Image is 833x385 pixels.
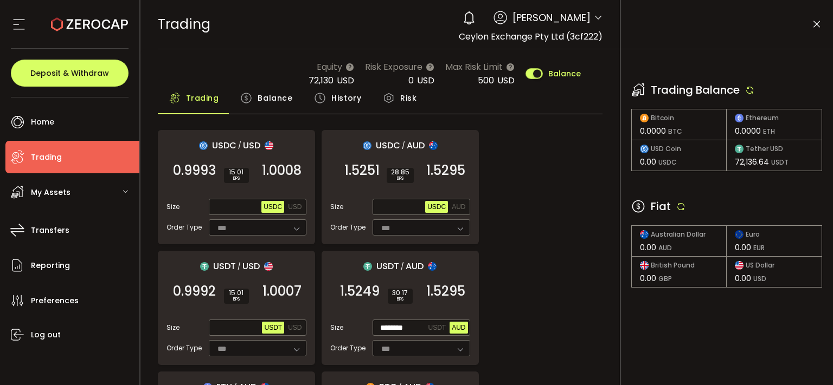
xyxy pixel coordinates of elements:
[309,74,334,87] span: 72,130
[228,296,245,303] i: BPS
[735,273,751,284] span: 0.00
[753,274,766,283] span: USD
[392,290,408,296] span: 30.17
[753,243,765,252] span: EUR
[158,15,210,34] span: Trading
[391,169,409,175] span: 28.85
[262,286,302,297] span: 1.0007
[452,324,465,331] span: AUD
[166,323,180,332] span: Size
[199,141,208,150] img: usdc_portfolio.svg
[31,327,61,343] span: Log out
[330,202,343,212] span: Size
[417,74,434,87] span: USD
[264,262,273,271] img: usd_portfolio.svg
[445,60,503,74] span: Max Risk Limit
[401,262,404,271] em: /
[166,223,202,232] span: Order Type
[426,286,465,297] span: 1.5295
[228,175,245,182] i: BPS
[288,324,302,331] span: USD
[31,293,79,309] span: Preferences
[31,258,70,273] span: Reporting
[166,202,180,212] span: Size
[258,87,292,109] span: Balance
[31,185,71,200] span: My Assets
[651,82,740,98] span: Trading Balance
[166,343,202,353] span: Order Type
[400,87,416,109] span: Risk
[238,141,241,151] em: /
[31,149,62,165] span: Trading
[363,262,372,271] img: usdt_portfolio.svg
[330,323,343,332] span: Size
[264,324,282,331] span: USDT
[173,286,216,297] span: 0.9992
[427,203,446,211] span: USDC
[651,146,681,152] span: USD Coin
[640,273,656,284] span: 0.00
[391,175,409,182] i: BPS
[735,126,761,136] span: 0.0000
[264,203,282,211] span: USDC
[651,231,706,238] span: Australian Dollar
[31,114,54,130] span: Home
[406,259,424,273] span: AUD
[344,165,380,176] span: 1.5251
[450,322,467,334] button: AUD
[265,141,273,150] img: usd_portfolio.svg
[242,259,260,273] span: USD
[30,69,109,77] span: Deposit & Withdraw
[428,262,437,271] img: aud_portfolio.svg
[392,296,408,303] i: BPS
[746,262,774,269] span: US Dollar
[286,201,304,213] button: USD
[429,141,438,150] img: aud_portfolio.svg
[200,262,209,271] img: usdt_portfolio.svg
[512,10,591,25] span: [PERSON_NAME]
[407,139,425,152] span: AUD
[735,242,751,253] span: 0.00
[779,333,833,385] iframe: Chat Widget
[262,322,284,334] button: USDT
[376,139,400,152] span: USDC
[286,322,304,334] button: USD
[213,259,236,273] span: USDT
[426,165,465,176] span: 1.5295
[459,30,603,43] span: Ceylon Exchange Pty Ltd (3cf222)
[450,201,467,213] button: AUD
[365,60,422,74] span: Risk Exposure
[746,146,783,152] span: Tether USD
[186,87,219,109] span: Trading
[651,198,671,214] span: Fiat
[548,70,581,77] span: Balance
[363,141,371,150] img: usdc_portfolio.svg
[31,223,69,238] span: Transfers
[658,243,672,252] span: AUD
[425,201,448,213] button: USDC
[11,60,129,87] button: Deposit & Withdraw
[651,262,695,269] span: British Pound
[735,156,769,167] span: 72,136.64
[640,242,656,253] span: 0.00
[331,87,361,109] span: History
[452,203,465,211] span: AUD
[640,126,666,136] span: 0.0000
[658,274,672,283] span: GBP
[238,262,241,271] em: /
[288,203,302,211] span: USD
[746,115,779,121] span: Ethereum
[317,60,342,74] span: Equity
[771,158,789,167] span: USDT
[212,139,236,152] span: USDC
[261,201,284,213] button: USDC
[746,231,760,238] span: Euro
[330,343,366,353] span: Order Type
[428,324,446,331] span: USDT
[658,158,677,167] span: USDC
[651,115,674,121] span: Bitcoin
[337,74,354,87] span: USD
[408,74,414,87] span: 0
[668,127,682,136] span: BTC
